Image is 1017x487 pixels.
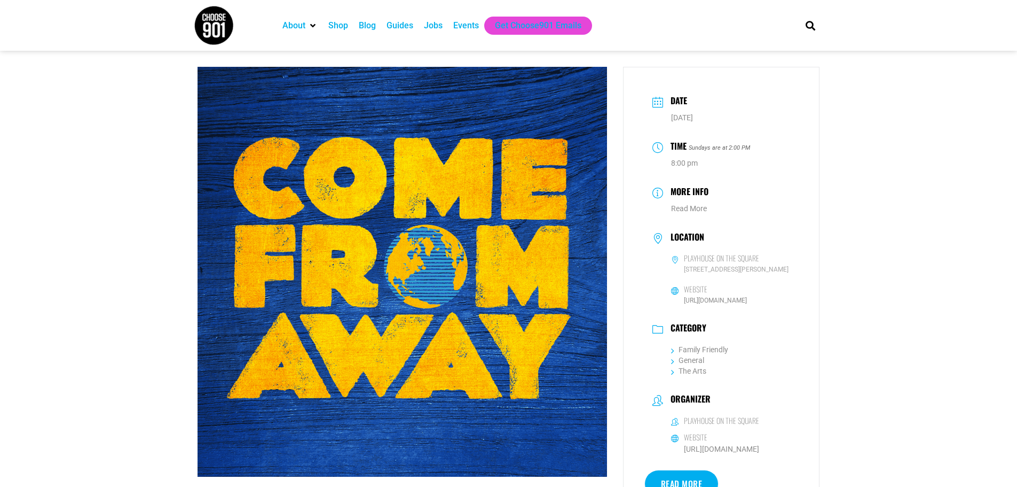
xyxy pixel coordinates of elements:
h3: Date [665,94,687,110]
a: About [282,19,305,32]
span: [STREET_ADDRESS][PERSON_NAME] [671,265,791,275]
abbr: 8:00 pm [671,159,698,167]
h6: Website [684,432,707,442]
img: Bold yellow text "Come From Away" stands out on a blue textured background, with the show's title... [198,67,607,477]
a: Guides [387,19,413,32]
span: [DATE] [671,113,693,122]
a: Get Choose901 Emails [495,19,581,32]
a: Family Friendly [671,345,728,354]
h6: Playhouse on the Square [684,416,759,426]
a: General [671,356,704,365]
h3: Category [665,323,706,336]
a: [URL][DOMAIN_NAME] [684,297,747,304]
h3: Time [665,140,687,155]
h3: Organizer [665,394,711,407]
a: Blog [359,19,376,32]
a: Shop [328,19,348,32]
div: About [277,17,323,35]
a: Events [453,19,479,32]
h6: Website [684,284,707,294]
a: Read More [671,204,707,213]
h6: Playhouse on the Square [684,253,759,263]
a: The Arts [671,367,706,375]
a: Jobs [424,19,443,32]
nav: Main nav [277,17,787,35]
i: Sundays are at 2:00 PM [689,144,750,151]
div: Search [801,17,819,34]
h3: More Info [665,185,708,200]
h3: Location [665,232,704,245]
a: [URL][DOMAIN_NAME] [684,445,759,453]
